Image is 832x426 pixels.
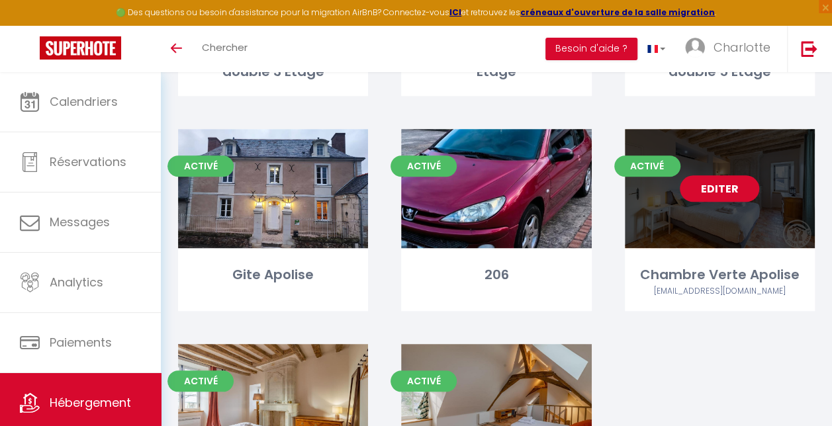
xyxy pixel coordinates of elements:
[50,214,110,230] span: Messages
[625,265,815,285] div: Chambre Verte Apolise
[401,265,591,285] div: 206
[614,155,680,177] span: Activé
[192,26,257,72] a: Chercher
[714,39,770,56] span: Charlotte
[50,274,103,290] span: Analytics
[50,93,118,110] span: Calendriers
[625,285,815,298] div: Airbnb
[40,36,121,60] img: Super Booking
[11,5,50,45] button: Ouvrir le widget de chat LiveChat
[801,40,817,57] img: logout
[391,155,457,177] span: Activé
[178,265,368,285] div: Gite Apolise
[449,7,461,18] a: ICI
[675,26,787,72] a: ... Charlotte
[167,370,234,392] span: Activé
[520,7,715,18] a: créneaux d'ouverture de la salle migration
[202,40,248,54] span: Chercher
[776,366,822,416] iframe: Chat
[50,394,131,411] span: Hébergement
[685,38,705,58] img: ...
[391,370,457,392] span: Activé
[50,153,126,170] span: Réservations
[50,334,112,351] span: Paiements
[680,175,759,202] a: Editer
[545,38,637,60] button: Besoin d'aide ?
[167,155,234,177] span: Activé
